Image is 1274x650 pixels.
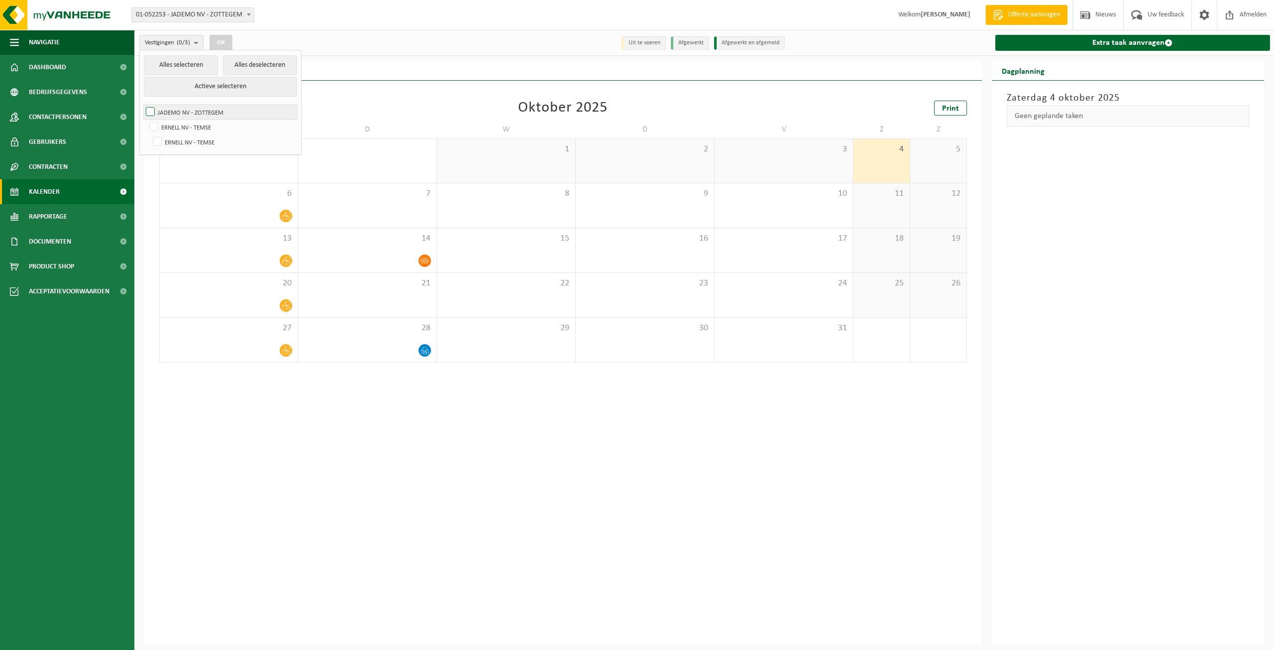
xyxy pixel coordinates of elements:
[921,11,970,18] strong: [PERSON_NAME]
[165,278,293,289] span: 20
[144,77,297,97] button: Actieve selecteren
[151,134,297,149] label: ERNELL NV - TEMSE
[139,35,204,50] button: Vestigingen(0/3)
[442,188,570,199] span: 8
[915,188,961,199] span: 12
[858,233,905,244] span: 18
[177,39,190,46] count: (0/3)
[720,188,848,199] span: 10
[303,233,431,244] span: 14
[858,144,905,155] span: 4
[144,105,297,120] label: JADEMO NV - ZOTTEGEM
[144,55,218,75] button: Alles selecteren
[581,144,709,155] span: 2
[223,55,297,75] button: Alles deselecteren
[29,254,74,279] span: Product Shop
[915,278,961,289] span: 26
[29,105,87,130] span: Contactpersonen
[720,323,848,334] span: 31
[132,8,254,22] span: 01-052253 - JADEMO NV - ZOTTEGEM
[581,278,709,289] span: 23
[714,36,785,50] li: Afgewerkt en afgemeld
[29,204,67,229] span: Rapportage
[29,55,66,80] span: Dashboard
[576,121,715,138] td: D
[915,144,961,155] span: 5
[29,154,68,179] span: Contracten
[985,5,1067,25] a: Offerte aanvragen
[29,130,66,154] span: Gebruikers
[210,35,232,51] button: OK
[720,233,848,244] span: 17
[720,278,848,289] span: 24
[910,121,967,138] td: Z
[442,144,570,155] span: 1
[858,278,905,289] span: 25
[442,278,570,289] span: 22
[165,188,293,199] span: 6
[720,144,848,155] span: 3
[145,35,190,50] span: Vestigingen
[715,121,853,138] td: V
[934,101,967,116] a: Print
[581,233,709,244] span: 16
[29,229,71,254] span: Documenten
[858,188,905,199] span: 11
[303,278,431,289] span: 21
[1007,91,1250,106] h3: Zaterdag 4 oktober 2025
[671,36,709,50] li: Afgewerkt
[131,7,254,22] span: 01-052253 - JADEMO NV - ZOTTEGEM
[581,188,709,199] span: 9
[442,233,570,244] span: 15
[1006,10,1062,20] span: Offerte aanvragen
[303,323,431,334] span: 28
[165,323,293,334] span: 27
[992,61,1055,80] h2: Dagplanning
[437,121,576,138] td: W
[29,179,60,204] span: Kalender
[518,101,608,116] div: Oktober 2025
[995,35,1271,51] a: Extra taak aanvragen
[581,323,709,334] span: 30
[298,121,437,138] td: D
[29,279,109,304] span: Acceptatievoorwaarden
[29,80,87,105] span: Bedrijfsgegevens
[853,121,910,138] td: Z
[165,233,293,244] span: 13
[303,188,431,199] span: 7
[29,30,60,55] span: Navigatie
[1007,106,1250,127] div: Geen geplande taken
[442,323,570,334] span: 29
[915,233,961,244] span: 19
[621,36,666,50] li: Uit te voeren
[147,120,297,134] label: ERNELL NV - TEMSE
[942,105,959,113] span: Print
